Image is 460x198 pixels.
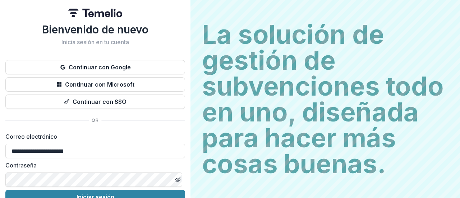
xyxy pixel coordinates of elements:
[68,9,122,17] img: Temelio
[42,23,148,36] font: Bienvenido de nuevo
[5,60,185,74] button: Continuar con Google
[69,64,131,71] font: Continuar con Google
[5,162,37,169] font: Contraseña
[5,77,185,92] button: Continuar con Microsoft
[61,38,129,46] font: Inicia sesión en tu cuenta
[5,95,185,109] button: Continuar con SSO
[73,98,126,105] font: Continuar con SSO
[5,133,57,140] font: Correo electrónico
[65,81,134,88] font: Continuar con Microsoft
[172,174,184,185] button: Activar o desactivar la visibilidad de la contraseña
